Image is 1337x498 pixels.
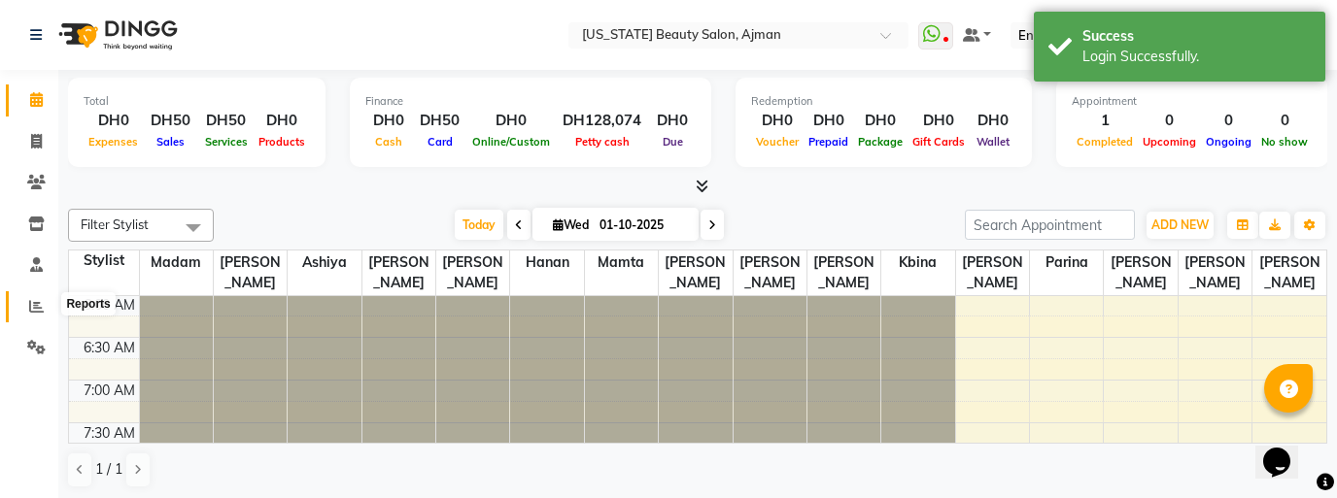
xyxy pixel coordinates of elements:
[1147,212,1214,239] button: ADD NEW
[804,110,853,132] div: DH0
[1179,250,1251,295] span: [PERSON_NAME]
[751,93,1016,110] div: Redemption
[908,135,970,149] span: Gift Cards
[1138,110,1201,132] div: 0
[467,110,555,132] div: DH0
[1256,110,1313,132] div: 0
[853,110,908,132] div: DH0
[1082,47,1311,67] div: Login Successfully.
[965,210,1135,240] input: Search Appointment
[570,135,634,149] span: Petty cash
[585,250,658,275] span: mamta
[50,8,183,62] img: logo
[84,135,143,149] span: Expenses
[423,135,458,149] span: Card
[956,250,1029,295] span: [PERSON_NAME]
[69,250,139,271] div: Stylist
[1151,217,1209,232] span: ADD NEW
[972,135,1014,149] span: Wallet
[436,250,509,295] span: [PERSON_NAME]
[80,423,139,444] div: 7:30 AM
[658,135,688,149] span: Due
[1256,135,1313,149] span: No show
[152,135,189,149] span: Sales
[143,110,198,132] div: DH50
[510,250,583,275] span: Hanan
[370,135,407,149] span: Cash
[1201,110,1256,132] div: 0
[751,110,804,132] div: DH0
[1030,250,1103,275] span: Parina
[140,250,213,275] span: Madam
[807,250,880,295] span: [PERSON_NAME]
[198,110,254,132] div: DH50
[908,110,970,132] div: DH0
[412,110,467,132] div: DH50
[1138,135,1201,149] span: Upcoming
[1072,93,1313,110] div: Appointment
[1104,250,1177,295] span: [PERSON_NAME]
[365,110,412,132] div: DH0
[84,110,143,132] div: DH0
[970,110,1016,132] div: DH0
[95,459,122,480] span: 1 / 1
[659,250,732,295] span: [PERSON_NAME]
[751,135,804,149] span: Voucher
[80,338,139,358] div: 6:30 AM
[254,135,310,149] span: Products
[80,381,139,401] div: 7:00 AM
[555,110,649,132] div: DH128,074
[467,135,555,149] span: Online/Custom
[853,135,908,149] span: Package
[288,250,360,275] span: Ashiya
[200,135,253,149] span: Services
[1082,26,1311,47] div: Success
[84,93,310,110] div: Total
[61,292,115,315] div: Reports
[1201,135,1256,149] span: Ongoing
[1252,250,1326,295] span: [PERSON_NAME]
[1072,110,1138,132] div: 1
[362,250,435,295] span: [PERSON_NAME]
[1072,135,1138,149] span: Completed
[881,250,954,275] span: Kbina
[214,250,287,295] span: [PERSON_NAME]
[649,110,696,132] div: DH0
[594,211,691,240] input: 2025-10-01
[734,250,806,295] span: [PERSON_NAME]
[81,216,149,232] span: Filter Stylist
[455,210,503,240] span: Today
[254,110,310,132] div: DH0
[804,135,853,149] span: Prepaid
[1255,420,1318,479] iframe: chat widget
[365,93,696,110] div: Finance
[548,217,594,232] span: Wed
